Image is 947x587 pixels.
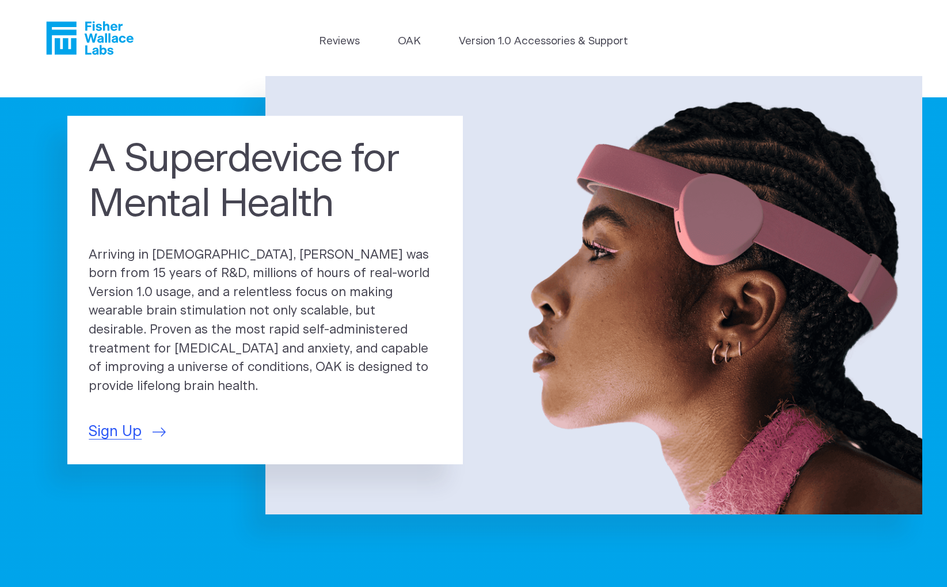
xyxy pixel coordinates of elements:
a: Sign Up [89,421,166,443]
a: Fisher Wallace [46,21,134,55]
span: Sign Up [89,421,142,443]
p: Arriving in [DEMOGRAPHIC_DATA], [PERSON_NAME] was born from 15 years of R&D, millions of hours of... [89,246,442,396]
a: Reviews [319,33,360,50]
a: OAK [398,33,421,50]
a: Version 1.0 Accessories & Support [459,33,628,50]
h1: A Superdevice for Mental Health [89,137,442,227]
